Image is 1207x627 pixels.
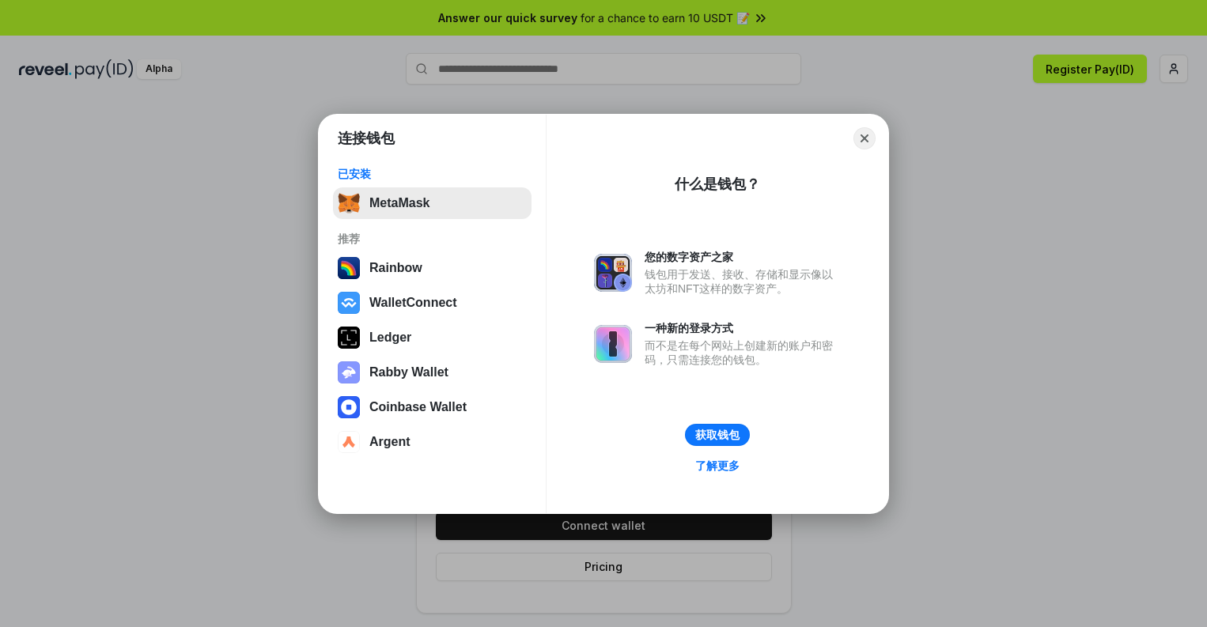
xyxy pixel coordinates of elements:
div: Rabby Wallet [369,365,448,380]
div: 钱包用于发送、接收、存储和显示像以太坊和NFT这样的数字资产。 [645,267,841,296]
button: Ledger [333,322,532,353]
img: svg+xml,%3Csvg%20width%3D%22120%22%20height%3D%22120%22%20viewBox%3D%220%200%20120%20120%22%20fil... [338,257,360,279]
img: svg+xml,%3Csvg%20xmlns%3D%22http%3A%2F%2Fwww.w3.org%2F2000%2Fsvg%22%20fill%3D%22none%22%20viewBox... [338,361,360,383]
img: svg+xml,%3Csvg%20width%3D%2228%22%20height%3D%2228%22%20viewBox%3D%220%200%2028%2028%22%20fill%3D... [338,292,360,314]
h1: 连接钱包 [338,129,395,148]
button: MetaMask [333,187,532,219]
div: 推荐 [338,232,527,246]
img: svg+xml,%3Csvg%20width%3D%2228%22%20height%3D%2228%22%20viewBox%3D%220%200%2028%2028%22%20fill%3D... [338,431,360,453]
div: Coinbase Wallet [369,400,467,414]
a: 了解更多 [686,455,749,476]
img: svg+xml,%3Csvg%20xmlns%3D%22http%3A%2F%2Fwww.w3.org%2F2000%2Fsvg%22%20width%3D%2228%22%20height%3... [338,327,360,349]
img: svg+xml,%3Csvg%20fill%3D%22none%22%20height%3D%2233%22%20viewBox%3D%220%200%2035%2033%22%20width%... [338,192,360,214]
img: svg+xml,%3Csvg%20xmlns%3D%22http%3A%2F%2Fwww.w3.org%2F2000%2Fsvg%22%20fill%3D%22none%22%20viewBox... [594,325,632,363]
div: WalletConnect [369,296,457,310]
div: Ledger [369,330,411,345]
img: svg+xml,%3Csvg%20width%3D%2228%22%20height%3D%2228%22%20viewBox%3D%220%200%2028%2028%22%20fill%3D... [338,396,360,418]
div: 获取钱包 [695,428,740,442]
div: 已安装 [338,167,527,181]
div: 什么是钱包？ [675,175,760,194]
button: 获取钱包 [685,424,750,446]
button: Rainbow [333,252,532,284]
button: Rabby Wallet [333,357,532,388]
div: MetaMask [369,196,429,210]
div: Rainbow [369,261,422,275]
div: 一种新的登录方式 [645,321,841,335]
button: WalletConnect [333,287,532,319]
div: 您的数字资产之家 [645,250,841,264]
div: 而不是在每个网站上创建新的账户和密码，只需连接您的钱包。 [645,338,841,367]
div: Argent [369,435,411,449]
button: Argent [333,426,532,458]
img: svg+xml,%3Csvg%20xmlns%3D%22http%3A%2F%2Fwww.w3.org%2F2000%2Fsvg%22%20fill%3D%22none%22%20viewBox... [594,254,632,292]
button: Coinbase Wallet [333,391,532,423]
div: 了解更多 [695,459,740,473]
button: Close [853,127,876,149]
